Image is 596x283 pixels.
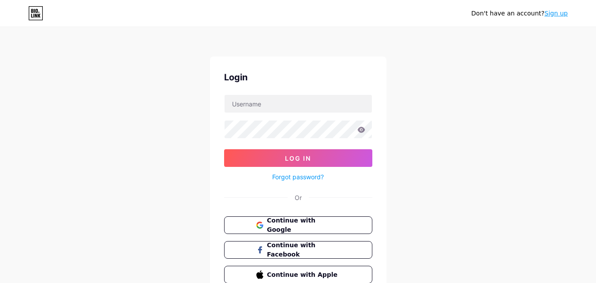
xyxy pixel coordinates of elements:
[295,193,302,202] div: Or
[267,270,340,279] span: Continue with Apple
[224,71,372,84] div: Login
[267,241,340,259] span: Continue with Facebook
[225,95,372,113] input: Username
[471,9,568,18] div: Don't have an account?
[224,216,372,234] button: Continue with Google
[544,10,568,17] a: Sign up
[224,149,372,167] button: Log In
[224,241,372,259] button: Continue with Facebook
[285,155,311,162] span: Log In
[272,172,324,181] a: Forgot password?
[267,216,340,234] span: Continue with Google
